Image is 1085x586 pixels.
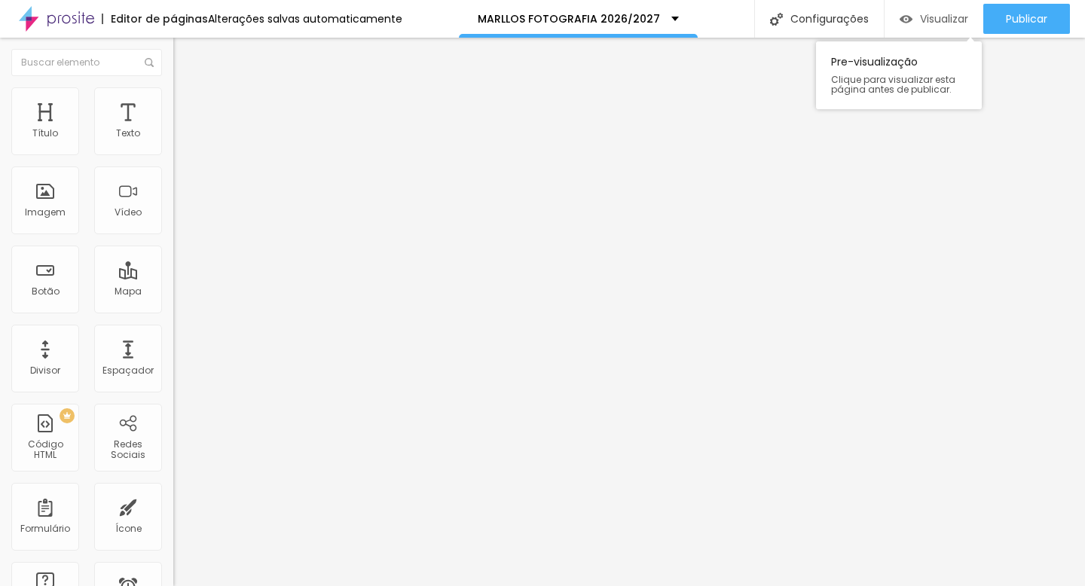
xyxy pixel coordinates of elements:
span: Visualizar [920,13,968,25]
input: Buscar elemento [11,49,162,76]
div: Ícone [115,523,142,534]
img: view-1.svg [900,13,912,26]
button: Publicar [983,4,1070,34]
img: Icone [145,58,154,67]
div: Formulário [20,523,70,534]
img: Icone [770,13,783,26]
div: Título [32,128,58,139]
div: Vídeo [115,207,142,218]
div: Alterações salvas automaticamente [208,14,402,24]
div: Código HTML [15,439,75,461]
span: Publicar [1006,13,1047,25]
div: Editor de páginas [102,14,208,24]
div: Divisor [30,365,60,376]
div: Imagem [25,207,66,218]
div: Mapa [115,286,142,297]
div: Redes Sociais [98,439,157,461]
iframe: Editor [173,38,1085,586]
div: Texto [116,128,140,139]
div: Botão [32,286,60,297]
span: Clique para visualizar esta página antes de publicar. [831,75,967,94]
div: Espaçador [102,365,154,376]
button: Visualizar [885,4,983,34]
div: Pre-visualização [816,41,982,109]
p: MARLLOS FOTOGRAFIA 2026/2027 [478,14,660,24]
